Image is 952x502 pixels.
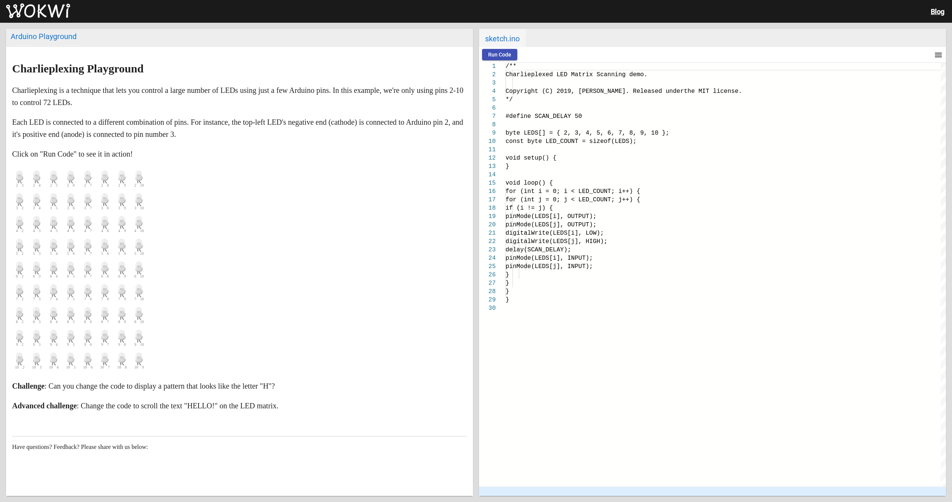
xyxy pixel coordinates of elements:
span: pinMode(LEDS[j], INPUT); [506,263,593,270]
p: Charlieplexing is a technique that lets you control a large number of LEDs using just a few Ardui... [12,84,467,108]
span: Run Code [488,52,511,58]
span: Charlieplexed LED Matrix Scanning demo. [506,71,647,78]
div: 11 [479,146,496,154]
span: for (int i = 0; i < LED_COUNT; i++) { [506,188,640,195]
div: 3 [479,79,496,87]
div: 28 [479,287,496,296]
div: 23 [479,246,496,254]
span: digitalWrite(LEDS[i], LOW); [506,230,604,237]
div: 13 [479,162,496,171]
span: pinMode(LEDS[i], OUTPUT); [506,213,597,220]
span: digitalWrite(LEDS[j], HIGH); [506,238,608,245]
img: Wokwi [6,3,70,19]
div: 20 [479,221,496,229]
div: 16 [479,187,496,196]
p: Each LED is connected to a different combination of pins. For instance, the top-left LED's negati... [12,116,467,140]
div: 26 [479,271,496,279]
div: 14 [479,171,496,179]
strong: Advanced challenge [12,402,77,410]
span: } [506,271,509,278]
span: sketch.ino [479,29,526,47]
p: : Can you change the code to display a pattern that looks like the letter "H"? [12,380,467,392]
mat-icon: menu [934,50,943,60]
span: for (int j = 0; j < LED_COUNT; j++) { [506,196,640,203]
div: 10 [479,137,496,146]
span: } [506,296,509,303]
div: 25 [479,262,496,271]
div: 1 [479,62,496,71]
div: 22 [479,237,496,246]
h1: Charlieplexing Playground [12,63,467,75]
textarea: Editor content;Press Alt+F1 for Accessibility Options. [506,62,506,63]
span: if (i != j) { [506,205,553,212]
div: 8 [479,121,496,129]
div: 7 [479,112,496,121]
div: 9 [479,129,496,137]
div: 18 [479,204,496,212]
span: Copyright (C) 2019, [PERSON_NAME]. Released under [506,88,684,95]
div: 5 [479,96,496,104]
span: #define SCAN_DELAY 50 [506,113,582,120]
span: the MIT license. [684,88,742,95]
div: Arduino Playground [11,32,468,41]
div: 24 [479,254,496,262]
span: } [506,163,509,170]
span: pinMode(LEDS[j], OUTPUT); [506,221,597,228]
span: byte LEDS[] = { 2, 3, 4, 5, 6, 7, 8, 9, 10 }; [506,130,669,136]
div: 27 [479,279,496,287]
div: 6 [479,104,496,112]
span: } [506,288,509,295]
span: void setup() { [506,155,556,162]
span: Have questions? Feedback? Please share with us below: [12,444,148,450]
span: } [506,280,509,287]
div: 17 [479,196,496,204]
a: Blog [931,8,944,16]
p: : Change the code to scroll the text "HELLO!" on the LED matrix. [12,400,467,412]
span: void loop() { [506,180,553,187]
div: 21 [479,229,496,237]
div: 29 [479,296,496,304]
span: const byte LED_COUNT = sizeof(LEDS); [506,138,637,145]
div: 2 [479,71,496,79]
span: pinMode(LEDS[i], INPUT); [506,255,593,262]
span: delay(SCAN_DELAY); [506,246,571,253]
strong: Challenge [12,382,45,390]
button: Run Code [482,49,517,60]
div: 12 [479,154,496,162]
div: 19 [479,212,496,221]
div: 30 [479,304,496,312]
div: 4 [479,87,496,96]
div: 15 [479,179,496,187]
p: Click on "Run Code" to see it in action! [12,148,467,160]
